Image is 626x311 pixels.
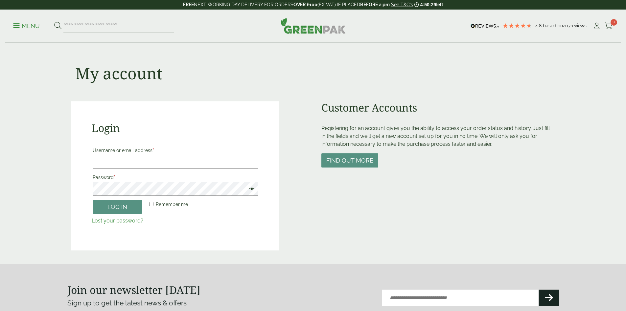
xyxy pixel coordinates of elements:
p: Menu [13,22,40,30]
span: 207 [563,23,570,28]
img: GreenPak Supplies [281,18,346,34]
div: 4.79 Stars [502,23,532,29]
a: Menu [13,22,40,29]
strong: BEFORE 2 pm [360,2,390,7]
span: left [436,2,443,7]
i: My Account [592,23,601,29]
button: Find out more [321,153,378,168]
a: 0 [605,21,613,31]
strong: FREE [183,2,194,7]
span: Based on [543,23,563,28]
button: Log in [93,200,142,214]
p: Sign up to get the latest news & offers [67,298,289,308]
a: Lost your password? [92,218,143,224]
img: REVIEWS.io [471,24,499,28]
span: 4.8 [535,23,543,28]
span: 4:50:29 [420,2,436,7]
a: See T&C's [391,2,413,7]
label: Password [93,173,258,182]
strong: OVER £100 [293,2,317,7]
label: Username or email address [93,146,258,155]
h2: Customer Accounts [321,101,555,114]
p: Registering for an account gives you the ability to access your order status and history. Just fi... [321,124,555,148]
span: reviews [570,23,587,28]
i: Cart [605,23,613,29]
span: Remember me [156,202,188,207]
a: Find out more [321,158,378,164]
h2: Login [92,122,259,134]
input: Remember me [149,202,153,206]
strong: Join our newsletter [DATE] [67,283,200,297]
h1: My account [75,64,162,83]
span: 0 [611,19,617,26]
